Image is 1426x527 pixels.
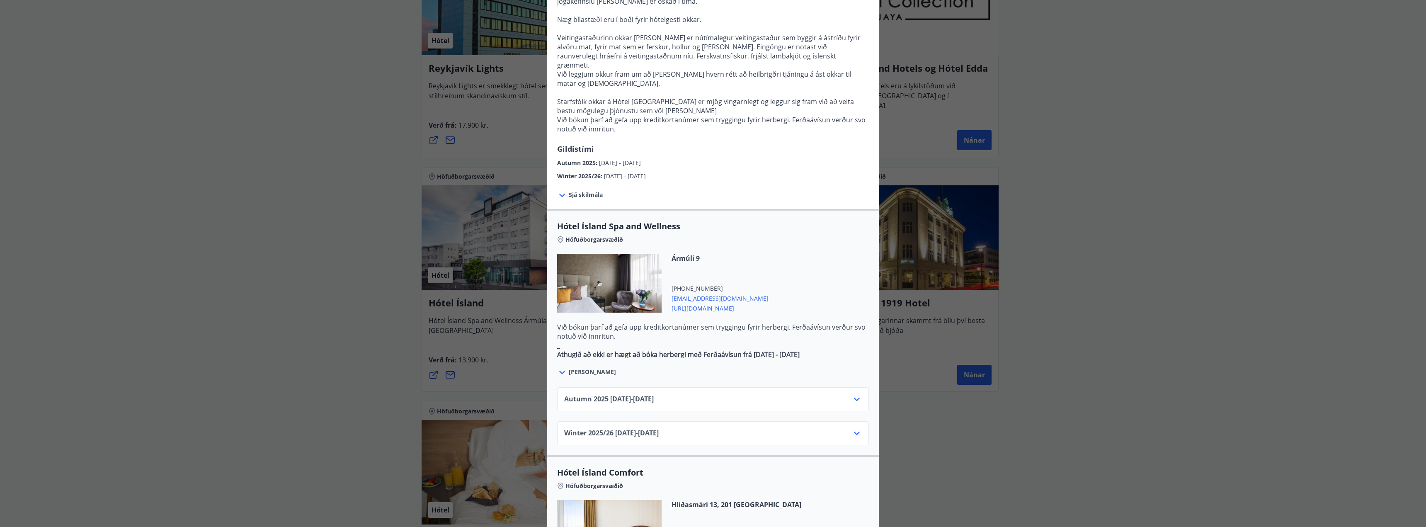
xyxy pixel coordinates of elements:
span: [DATE] - [DATE] [604,172,646,180]
p: Veitingastaðurinn okkar [PERSON_NAME] er nútímalegur veitingastaður sem byggir á ástríðu fyrir al... [557,33,869,70]
span: Hótel Ísland Spa and Wellness [557,221,869,232]
span: Autumn 2025 : [557,159,599,167]
span: [DATE] - [DATE] [599,159,641,167]
span: Winter 2025/26 : [557,172,604,180]
p: Við bókun þarf að gefa upp kreditkortanúmer sem tryggingu fyrir herbergi. Ferðaávísun verður svo ... [557,115,869,134]
p: Starfsfólk okkar á Hótel [GEOGRAPHIC_DATA] er mjög vingarnlegt og leggur sig fram við að veita be... [557,97,869,115]
p: Við leggjum okkur fram um að [PERSON_NAME] hvern rétt að heilbrigðri tjáningu á ást okkar til mat... [557,70,869,88]
p: Næg bílastæði eru í boði fyrir hótelgesti okkar. [557,15,869,24]
span: Gildistími [557,144,594,154]
span: Höfuðborgarsvæðið [565,236,623,244]
span: Ármúli 9 [672,254,769,263]
span: Sjá skilmála [569,191,603,199]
